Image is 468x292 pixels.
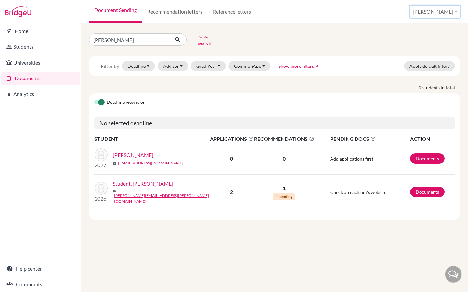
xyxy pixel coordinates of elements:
span: Show more filters [279,63,314,69]
p: 2027 [95,161,108,169]
a: Help center [1,262,80,275]
b: 2 [230,189,233,195]
span: students in total [422,84,460,91]
span: APPLICATIONS [210,135,253,143]
h5: No selected deadline [94,117,455,129]
th: STUDENT [94,135,210,143]
a: Community [1,278,80,291]
p: 0 [254,155,314,163]
i: filter_list [94,63,99,68]
span: Check on each uni's website [330,189,386,195]
strong: 2 [419,84,422,91]
span: Deadline view is on [107,99,146,106]
a: Documents [410,153,445,164]
span: PENDING DOCS [330,135,409,143]
button: CommonApp [228,61,271,71]
span: Filter by [101,63,119,69]
button: Advisor [158,61,188,71]
a: Documents [1,72,80,85]
a: Student, [PERSON_NAME] [113,180,173,188]
a: Documents [410,187,445,197]
a: Analytics [1,88,80,101]
span: RECOMMENDATIONS [254,135,314,143]
span: mail [113,162,117,165]
i: arrow_drop_up [314,63,320,69]
span: Add applications first [330,156,373,162]
a: Universities [1,56,80,69]
button: Apply default filters [404,61,455,71]
button: Grad Year [191,61,226,71]
a: Students [1,40,80,53]
button: Clear search [187,31,223,48]
button: [PERSON_NAME] [410,6,460,18]
span: 1 pending [273,193,295,200]
button: Show more filtersarrow_drop_up [273,61,326,71]
button: Deadline [122,61,155,71]
a: [PERSON_NAME] [113,151,153,159]
p: 1 [254,184,314,192]
input: Find student by name... [89,33,170,46]
th: ACTION [410,135,455,143]
a: Home [1,25,80,38]
a: [EMAIL_ADDRESS][DOMAIN_NAME] [118,160,183,166]
img: Student, Riya [95,182,108,195]
p: 2026 [95,195,108,202]
b: 0 [230,155,233,162]
a: [PERSON_NAME][EMAIL_ADDRESS][PERSON_NAME][DOMAIN_NAME] [114,193,214,204]
img: Gupta, Riya [95,148,108,161]
img: Bridge-U [5,6,31,17]
span: mail [113,189,117,193]
span: Help [15,5,28,10]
